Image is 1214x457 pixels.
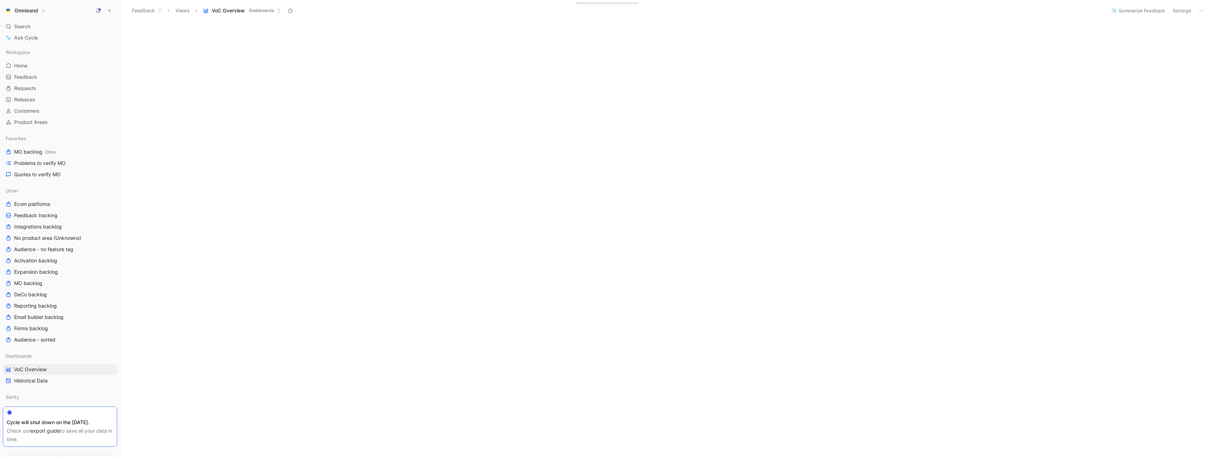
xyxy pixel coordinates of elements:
span: No product area (Unknowns) [14,235,81,242]
span: Other [45,149,56,155]
a: MO backlog [3,278,117,289]
div: Other [3,185,117,196]
a: MO backlogOther [3,147,117,157]
span: Requests [14,85,36,92]
span: Sanity [6,393,19,400]
span: Home [14,62,28,69]
button: OmnisendOmnisend [3,6,47,16]
a: Audience - no feature tag [3,244,117,255]
span: Integrations backlog [14,223,62,230]
a: DeCo backlog [3,289,117,300]
span: Workspace [6,49,30,56]
div: DashboardsVoC OverviewHistorical Data [3,351,117,386]
a: Problems to verify MO [3,158,117,168]
a: Expansion backlog [3,267,117,277]
button: VoC OverviewDashboards [200,5,284,16]
span: Audience - no feature tag [14,246,73,253]
button: Views [172,5,193,16]
a: Audience - sorted [3,334,117,345]
span: Search [14,22,30,31]
span: VoC Overview [212,7,245,14]
a: Feedback [3,72,117,82]
a: Quotes to verify MO [3,169,117,180]
span: Historical Data [14,377,48,384]
h1: Omnisend [14,7,38,14]
div: Sanity [3,392,117,404]
a: VoC Overview [3,364,117,375]
a: Historical Data [3,375,117,386]
span: Activation backlog [14,257,57,264]
a: Ask Cycle [3,32,117,43]
span: Problems to verify MO [14,160,66,167]
a: export guide [30,428,60,434]
span: VoC Overview [14,366,47,373]
span: Feedback tracking [14,212,58,219]
a: Forms backlog [3,323,117,334]
div: Sanity [3,392,117,402]
div: Check our to save all your data in time. [7,427,113,444]
div: OtherEcom platformsFeedback trackingIntegrations backlogNo product area (Unknowns)Audience - no f... [3,185,117,345]
span: Email builder backlog [14,314,64,321]
span: MO backlog [14,280,42,287]
span: DeCo backlog [14,291,47,298]
span: Customers [14,107,40,114]
div: Workspace [3,47,117,58]
span: Reporting backlog [14,302,57,309]
a: No product area (Unknowns) [3,233,117,243]
a: Requests [3,83,117,94]
a: Integrations backlog [3,221,117,232]
a: Reporting backlog [3,301,117,311]
span: Dashboards [6,352,32,360]
a: Feedback tracking [3,210,117,221]
span: Other [6,187,18,194]
a: Home [3,60,117,71]
span: Releases [14,96,35,103]
button: Settings [1170,6,1194,16]
span: Dashboards [249,7,274,14]
button: Feedback [129,5,165,16]
img: Omnisend [5,7,12,14]
span: Quotes to verify MO [14,171,61,178]
div: Search [3,21,117,32]
a: Ecom platforms [3,199,117,209]
span: Ask Cycle [14,34,38,42]
div: Favorites [3,133,117,144]
div: Dashboards [3,351,117,361]
span: Expansion backlog [14,268,58,275]
a: Product Areas [3,117,117,127]
button: Summarize Feedback [1108,6,1168,16]
span: Feedback [14,73,37,81]
span: MO backlog [14,148,56,156]
div: Cycle will shut down on the [DATE]. [7,418,113,427]
a: Email builder backlog [3,312,117,322]
a: Customers [3,106,117,116]
span: Favorites [6,135,26,142]
span: Forms backlog [14,325,48,332]
span: Audience - sorted [14,336,55,343]
a: Releases [3,94,117,105]
span: Product Areas [14,119,48,126]
span: Ecom platforms [14,201,50,208]
a: Activation backlog [3,255,117,266]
